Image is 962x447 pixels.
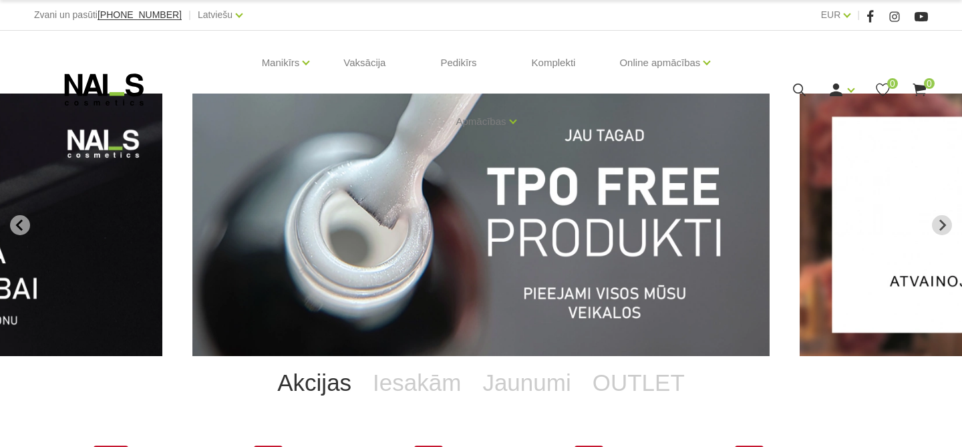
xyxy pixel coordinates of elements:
a: Pedikīrs [430,31,487,95]
a: Vaksācija [333,31,396,95]
li: 1 of 14 [192,94,770,356]
span: | [188,7,191,23]
span: | [857,7,860,23]
a: 0 [874,82,891,98]
a: [PHONE_NUMBER] [98,10,182,20]
a: Manikīrs [262,36,300,90]
span: 0 [924,78,935,89]
button: Go to last slide [10,215,30,235]
a: Latviešu [198,7,232,23]
span: [PHONE_NUMBER] [98,9,182,20]
span: 0 [887,78,898,89]
a: EUR [821,7,841,23]
a: 0 [911,82,928,98]
a: Iesakām [362,356,472,410]
a: Jaunumi [472,356,581,410]
a: Komplekti [521,31,587,95]
a: Online apmācības [619,36,700,90]
a: OUTLET [582,356,695,410]
a: Apmācības [456,95,506,148]
div: Zvani un pasūti [34,7,182,23]
a: Akcijas [267,356,362,410]
button: Next slide [932,215,952,235]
